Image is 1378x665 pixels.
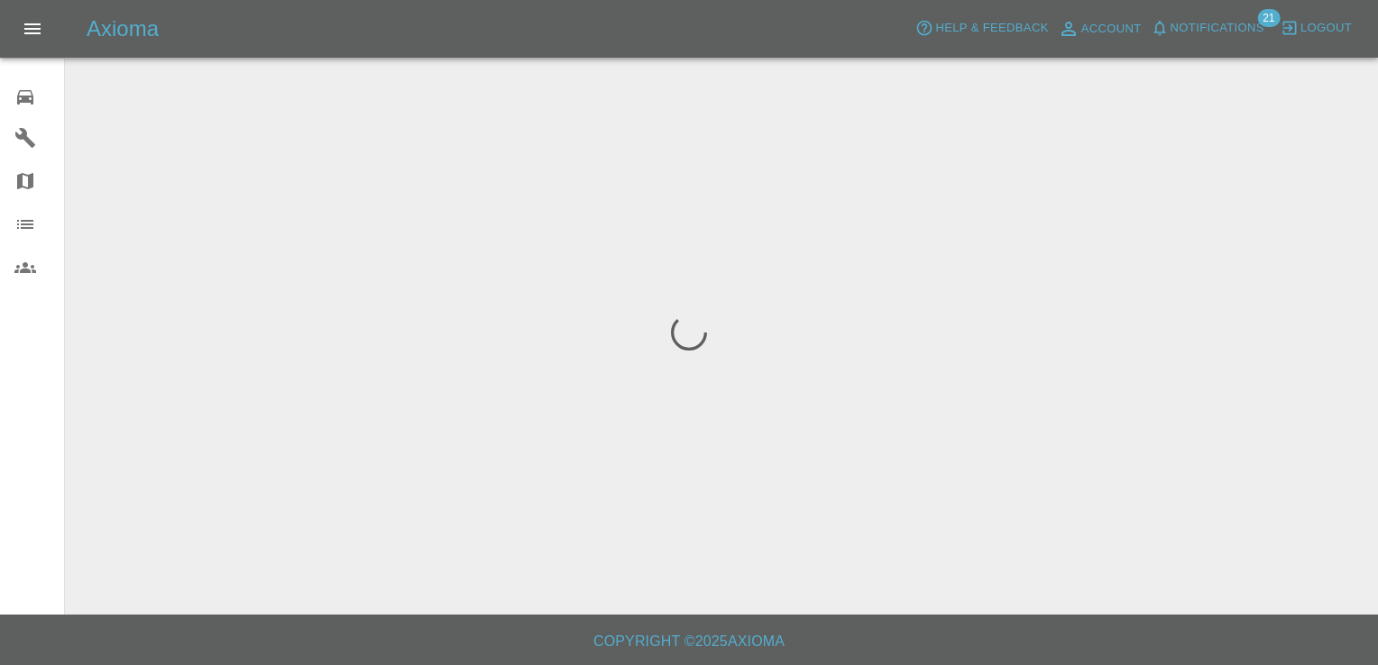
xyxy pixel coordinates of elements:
span: Logout [1300,18,1352,39]
button: Notifications [1146,14,1269,42]
button: Open drawer [11,7,54,50]
button: Logout [1276,14,1356,42]
span: Notifications [1171,18,1264,39]
button: Help & Feedback [911,14,1052,42]
span: Help & Feedback [935,18,1048,39]
span: Account [1081,19,1142,40]
h6: Copyright © 2025 Axioma [14,629,1364,654]
a: Account [1053,14,1146,43]
h5: Axioma [87,14,159,43]
span: 21 [1257,9,1280,27]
